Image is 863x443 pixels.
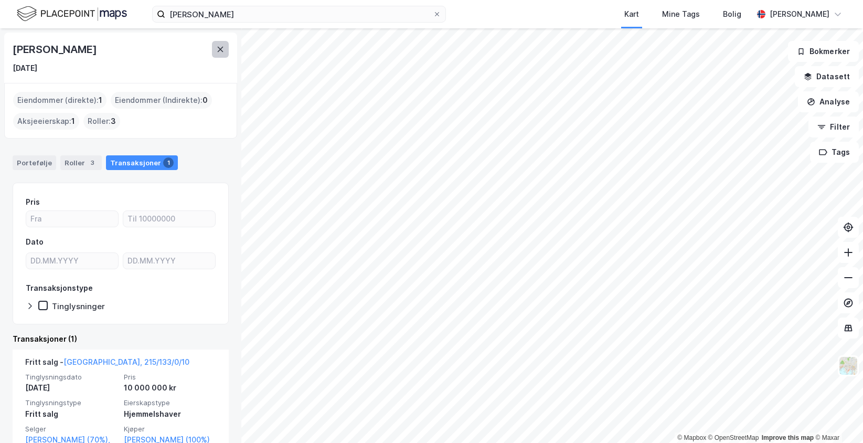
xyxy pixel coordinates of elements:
input: DD.MM.YYYY [26,253,118,269]
button: Analyse [798,91,859,112]
span: 1 [99,94,102,107]
button: Datasett [795,66,859,87]
div: [DATE] [13,62,37,75]
span: 1 [71,115,75,128]
div: Fritt salg [25,408,118,420]
div: Transaksjonstype [26,282,93,294]
img: logo.f888ab2527a4732fd821a326f86c7f29.svg [17,5,127,23]
span: Tinglysningstype [25,398,118,407]
div: Roller [60,155,102,170]
a: Improve this map [762,434,814,441]
div: Eiendommer (Indirekte) : [111,92,212,109]
div: Transaksjoner (1) [13,333,229,345]
input: Fra [26,211,118,227]
div: Hjemmelshaver [124,408,216,420]
input: DD.MM.YYYY [123,253,215,269]
span: Tinglysningsdato [25,373,118,382]
input: Til 10000000 [123,211,215,227]
span: Kjøper [124,425,216,434]
div: [PERSON_NAME] [770,8,829,20]
div: Aksjeeierskap : [13,113,79,130]
div: Mine Tags [662,8,700,20]
span: Selger [25,425,118,434]
div: Eiendommer (direkte) : [13,92,106,109]
button: Filter [808,117,859,138]
img: Z [838,356,858,376]
div: Roller : [83,113,120,130]
div: 1 [163,157,174,168]
div: [DATE] [25,382,118,394]
iframe: Chat Widget [811,393,863,443]
div: Transaksjoner [106,155,178,170]
span: Pris [124,373,216,382]
div: 10 000 000 kr [124,382,216,394]
div: Pris [26,196,40,208]
span: 0 [203,94,208,107]
div: Bolig [723,8,741,20]
button: Bokmerker [788,41,859,62]
button: Tags [810,142,859,163]
div: [PERSON_NAME] [13,41,99,58]
div: Dato [26,236,44,248]
div: Portefølje [13,155,56,170]
div: 3 [87,157,98,168]
input: Søk på adresse, matrikkel, gårdeiere, leietakere eller personer [165,6,433,22]
a: OpenStreetMap [708,434,759,441]
span: 3 [111,115,116,128]
a: Mapbox [677,434,706,441]
span: Eierskapstype [124,398,216,407]
div: Tinglysninger [52,301,105,311]
div: Kart [624,8,639,20]
div: Fritt salg - [25,356,189,373]
a: [GEOGRAPHIC_DATA], 215/133/0/10 [63,357,189,366]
